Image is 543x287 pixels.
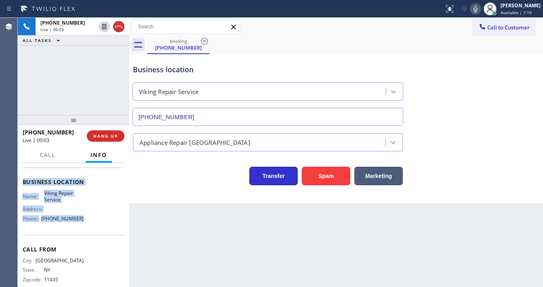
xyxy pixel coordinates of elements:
span: Call [40,151,55,159]
span: [PHONE_NUMBER] [41,216,84,222]
button: Marketing [354,167,403,185]
span: Business location [23,178,124,186]
span: ALL TASKS [23,38,52,43]
button: Hang up [113,21,124,32]
button: Call to Customer [473,20,535,35]
span: State: [23,267,44,273]
span: Name: [23,193,44,199]
span: Zipcode: [23,277,44,283]
span: Call From [23,245,124,253]
span: Live | 00:03 [23,137,49,144]
div: Business location [133,64,403,75]
button: Spam [302,167,350,185]
span: [PHONE_NUMBER] [40,19,85,26]
div: booking [148,38,209,44]
button: Mute [470,3,481,15]
input: Search [132,20,240,33]
span: 11435 [44,277,84,283]
span: Live | 00:03 [40,27,64,32]
span: Address: [23,206,44,212]
span: NY [44,267,84,273]
span: [GEOGRAPHIC_DATA] [36,258,84,264]
div: (917) 868-9762 [148,36,209,53]
input: Phone Number [133,108,403,126]
button: Transfer [249,167,298,185]
span: HANG UP [93,133,118,139]
span: [PHONE_NUMBER] [23,128,74,136]
button: HANG UP [87,130,124,142]
span: Phone: [23,216,41,222]
span: Viking Repair Service [44,190,84,203]
button: ALL TASKS [18,36,68,45]
span: Info [90,151,107,159]
button: Call [35,147,60,163]
span: City: [23,258,36,264]
div: Appliance Repair [GEOGRAPHIC_DATA] [139,138,250,147]
button: Info [86,147,112,163]
span: Available | 7:10 [501,10,532,15]
div: Viking Repair Service [139,87,198,96]
span: Call to Customer [487,24,530,31]
div: [PERSON_NAME] [501,2,541,9]
button: Hold Customer [99,21,110,32]
div: [PHONE_NUMBER] [148,44,209,51]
